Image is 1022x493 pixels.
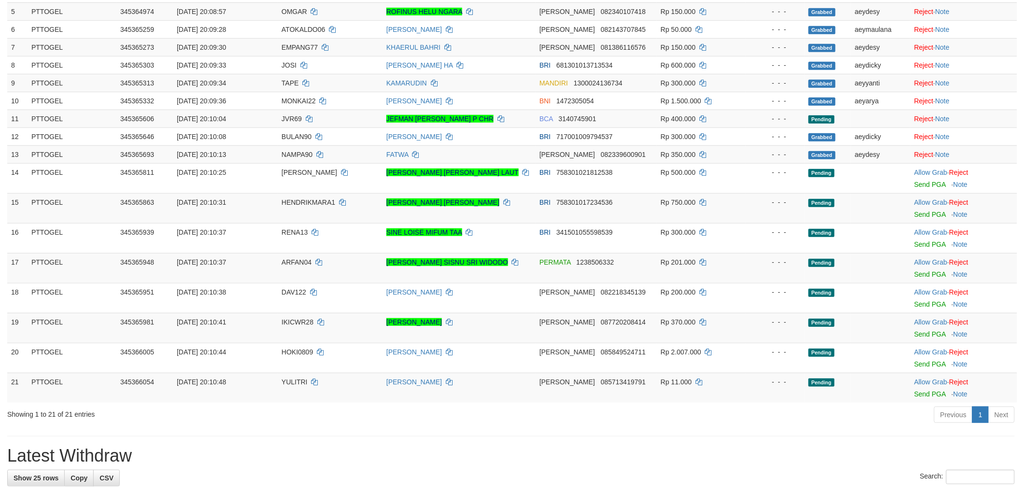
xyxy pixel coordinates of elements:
a: Show 25 rows [7,470,65,486]
td: 17 [7,253,28,283]
span: [DATE] 20:10:37 [177,228,226,236]
span: 345365811 [120,169,154,176]
a: Reject [949,228,968,236]
a: FATWA [386,151,409,158]
a: [PERSON_NAME] [386,348,442,356]
span: Copy 758301021812538 to clipboard [556,169,613,176]
span: 345365951 [120,288,154,296]
span: Rp 600.000 [661,61,696,69]
a: Reject [914,97,934,105]
span: 345365981 [120,318,154,326]
span: BULAN90 [282,133,312,141]
a: Note [953,360,968,368]
span: [DATE] 20:10:13 [177,151,226,158]
a: Allow Grab [914,169,947,176]
a: [PERSON_NAME] [PERSON_NAME] LAUT [386,169,519,176]
td: · [910,74,1017,92]
td: aeyarya [851,92,910,110]
td: · [910,127,1017,145]
div: - - - [750,7,801,16]
td: 16 [7,223,28,253]
td: aeymaulana [851,20,910,38]
a: Send PGA [914,270,946,278]
span: [PERSON_NAME] [539,43,595,51]
span: NAMPA90 [282,151,312,158]
td: 11 [7,110,28,127]
span: [PERSON_NAME] [539,151,595,158]
span: 345365693 [120,151,154,158]
a: Note [953,211,968,218]
span: Copy 081386116576 to clipboard [601,43,646,51]
span: Copy 082340107418 to clipboard [601,8,646,15]
a: Send PGA [914,211,946,218]
a: Note [936,133,950,141]
span: Copy 681301013713534 to clipboard [556,61,613,69]
td: aeydicky [851,56,910,74]
a: Reject [914,8,934,15]
a: Allow Grab [914,378,947,386]
span: [DATE] 20:09:36 [177,97,226,105]
span: Rp 300.000 [661,79,696,87]
span: [DATE] 20:09:34 [177,79,226,87]
span: Copy 758301017234536 to clipboard [556,198,613,206]
span: Pending [809,319,835,327]
span: ARFAN04 [282,258,312,266]
div: - - - [750,150,801,159]
div: - - - [750,42,801,52]
span: [PERSON_NAME] [539,8,595,15]
span: · [914,258,949,266]
td: PTTOGEL [28,92,116,110]
span: Copy 3140745901 to clipboard [559,115,596,123]
span: Rp 370.000 [661,318,696,326]
span: ATOKALDO06 [282,26,326,33]
a: KAMARUDIN [386,79,427,87]
td: aeyyanti [851,74,910,92]
span: · [914,348,949,356]
a: [PERSON_NAME] [386,318,442,326]
span: [DATE] 20:09:33 [177,61,226,69]
a: Reject [914,115,934,123]
input: Search: [946,470,1015,484]
span: [PERSON_NAME] [539,318,595,326]
span: 345365259 [120,26,154,33]
a: Allow Grab [914,318,947,326]
span: [DATE] 20:09:30 [177,43,226,51]
a: Send PGA [914,300,946,308]
span: Copy 082339600901 to clipboard [601,151,646,158]
a: Reject [949,318,968,326]
span: BCA [539,115,553,123]
div: - - - [750,168,801,177]
td: 6 [7,20,28,38]
a: Note [936,79,950,87]
td: · [910,38,1017,56]
td: · [910,2,1017,20]
td: PTTOGEL [28,2,116,20]
span: Pending [809,169,835,177]
span: Grabbed [809,26,836,34]
span: Pending [809,229,835,237]
span: Rp 300.000 [661,133,696,141]
a: Allow Grab [914,288,947,296]
span: RENA13 [282,228,308,236]
span: IKICWR28 [282,318,313,326]
span: OMGAR [282,8,307,15]
a: Reject [949,258,968,266]
span: [DATE] 20:09:28 [177,26,226,33]
a: Allow Grab [914,348,947,356]
a: Reject [949,198,968,206]
a: Note [936,151,950,158]
a: Reject [949,378,968,386]
span: Pending [809,199,835,207]
td: PTTOGEL [28,56,116,74]
span: [PERSON_NAME] [539,378,595,386]
div: - - - [750,25,801,34]
td: 12 [7,127,28,145]
td: PTTOGEL [28,373,116,403]
a: [PERSON_NAME] [PERSON_NAME] [386,198,499,206]
td: 20 [7,343,28,373]
span: PERMATA [539,258,571,266]
span: 345365332 [120,97,154,105]
span: Show 25 rows [14,474,58,482]
td: PTTOGEL [28,20,116,38]
a: Reject [914,151,934,158]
